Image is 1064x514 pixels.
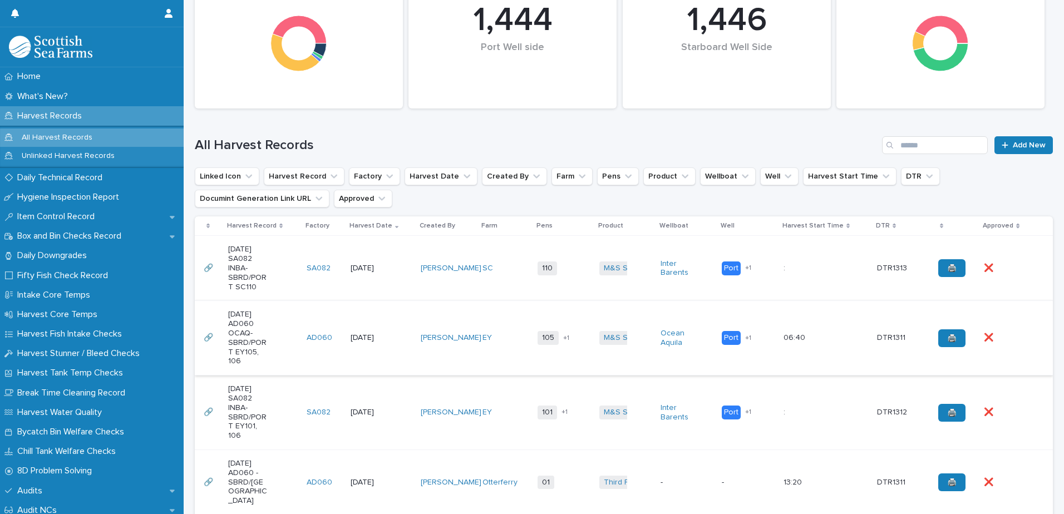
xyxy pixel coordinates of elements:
[421,264,481,273] a: [PERSON_NAME]
[204,476,215,487] p: 🔗
[876,220,890,232] p: DTR
[882,136,988,154] input: Search
[661,403,700,422] a: Inter Barents
[421,333,481,343] a: [PERSON_NAME]
[604,478,671,487] a: Third Party Salmon
[13,192,128,202] p: Hygiene Inspection Report
[760,167,799,185] button: Well
[877,476,908,487] p: DTR1311
[13,290,99,300] p: Intake Core Temps
[597,167,639,185] button: Pens
[984,261,996,273] p: ❌
[901,167,940,185] button: DTR
[536,220,553,232] p: Pens
[661,478,700,487] p: -
[228,245,268,291] p: [DATE] SA082 INBA-SBRD/PORT SC110
[984,331,996,343] p: ❌
[745,409,751,416] span: + 1
[307,333,332,343] a: AD060
[722,331,741,345] div: Port
[13,329,131,339] p: Harvest Fish Intake Checks
[482,333,492,343] a: EY
[421,478,481,487] a: [PERSON_NAME]
[745,335,751,342] span: + 1
[722,478,761,487] p: -
[643,167,696,185] button: Product
[349,220,392,232] p: Harvest Date
[721,220,735,232] p: Well
[306,220,329,232] p: Factory
[745,265,751,271] span: + 1
[481,220,497,232] p: Farm
[13,111,91,121] p: Harvest Records
[722,406,741,419] div: Port
[784,476,804,487] p: 13:20
[984,406,996,417] p: ❌
[947,478,957,486] span: 🖨️
[604,408,646,417] a: M&S Select
[994,136,1053,154] a: Add New
[784,331,807,343] p: 06:40
[482,478,518,487] a: Otterferry
[604,333,646,343] a: M&S Select
[13,172,111,183] p: Daily Technical Record
[204,406,215,417] p: 🔗
[661,329,700,348] a: Ocean Aquila
[228,459,268,506] p: [DATE] AD060 -SBRD/[GEOGRAPHIC_DATA]
[349,167,400,185] button: Factory
[13,309,106,320] p: Harvest Core Temps
[228,310,268,366] p: [DATE] AD060 OCAQ-SBRD/PORT EY105, 106
[334,190,392,207] button: Approved
[195,137,878,154] h1: All Harvest Records
[538,476,554,490] span: 01
[227,220,277,232] p: Harvest Record
[195,375,1053,450] tr: 🔗🔗 [DATE] SA082 INBA-SBRD/PORT EY101, 106SA082 [DATE][PERSON_NAME] EY 101+1M&S Select Inter Baren...
[784,261,787,273] p: :
[405,167,477,185] button: Harvest Date
[204,261,215,273] p: 🔗
[13,133,101,142] p: All Harvest Records
[482,408,492,417] a: EY
[307,408,331,417] a: SA082
[307,264,331,273] a: SA082
[538,331,559,345] span: 105
[13,407,111,418] p: Harvest Water Quality
[264,167,344,185] button: Harvest Record
[13,270,117,281] p: Fifty Fish Check Record
[938,404,966,422] a: 🖨️
[13,486,51,496] p: Audits
[228,384,268,441] p: [DATE] SA082 INBA-SBRD/PORT EY101, 106
[13,368,132,378] p: Harvest Tank Temp Checks
[661,259,700,278] a: Inter Barents
[782,220,844,232] p: Harvest Start Time
[204,331,215,343] p: 🔗
[551,167,593,185] button: Farm
[307,478,332,487] a: AD060
[983,220,1013,232] p: Approved
[877,331,908,343] p: DTR1311
[421,408,481,417] a: [PERSON_NAME]
[195,301,1053,375] tr: 🔗🔗 [DATE] AD060 OCAQ-SBRD/PORT EY105, 106AD060 [DATE][PERSON_NAME] EY 105+1M&S Select Ocean Aquil...
[877,406,909,417] p: DTR1312
[947,409,957,417] span: 🖨️
[598,220,623,232] p: Product
[9,36,92,58] img: mMrefqRFQpe26GRNOUkG
[351,333,390,343] p: [DATE]
[642,42,812,77] div: Starboard Well Side
[1013,141,1046,149] span: Add New
[482,167,547,185] button: Created By
[351,264,390,273] p: [DATE]
[195,167,259,185] button: Linked Icon
[877,261,909,273] p: DTR1313
[351,478,390,487] p: [DATE]
[13,151,124,161] p: Unlinked Harvest Records
[604,264,646,273] a: M&S Select
[659,220,688,232] p: Wellboat
[947,264,957,272] span: 🖨️
[700,167,756,185] button: Wellboat
[482,264,493,273] a: SC
[13,71,50,82] p: Home
[195,190,329,207] button: Documint Generation Link URL
[803,167,896,185] button: Harvest Start Time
